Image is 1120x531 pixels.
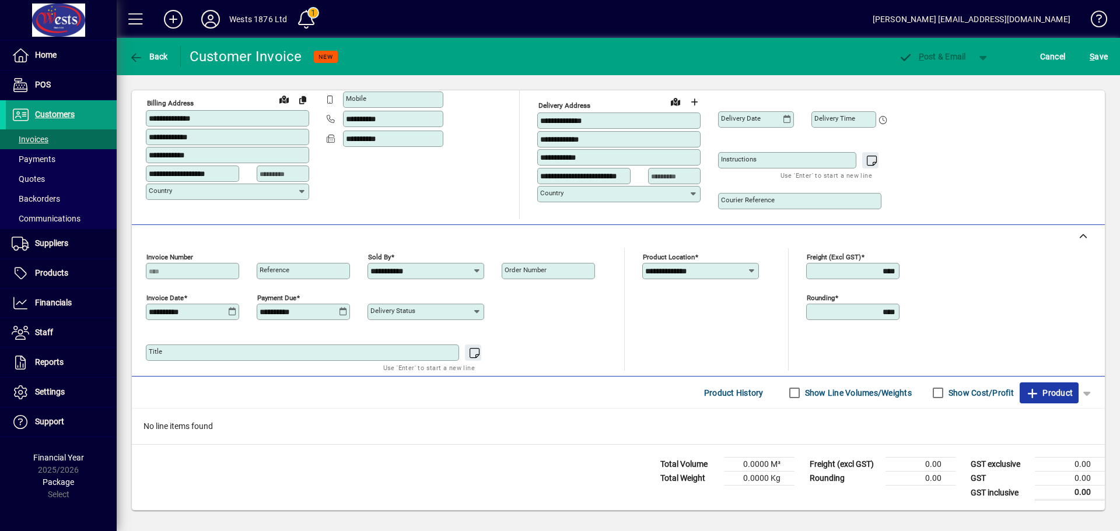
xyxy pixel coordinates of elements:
a: Products [6,259,117,288]
mat-label: Title [149,347,162,356]
span: Financials [35,298,72,307]
button: Product [1020,382,1079,403]
mat-label: Product location [643,253,695,261]
mat-label: Rounding [807,294,835,302]
button: Add [155,9,192,30]
span: Customers [35,110,75,119]
td: 0.0000 M³ [724,458,794,472]
button: Save [1087,46,1111,67]
a: Quotes [6,169,117,189]
td: Freight (excl GST) [804,458,885,472]
div: Wests 1876 Ltd [229,10,287,29]
label: Show Line Volumes/Weights [803,387,912,399]
a: Home [6,41,117,70]
td: Rounding [804,472,885,486]
span: Back [129,52,168,61]
a: POS [6,71,117,100]
span: Reports [35,357,64,367]
a: Financials [6,289,117,318]
mat-label: Instructions [721,155,757,163]
button: Cancel [1037,46,1069,67]
mat-label: Sold by [368,253,391,261]
span: Financial Year [33,453,84,462]
td: GST inclusive [965,486,1035,500]
td: 0.00 [1035,486,1105,500]
a: Support [6,407,117,437]
span: Invoices [12,135,48,144]
span: POS [35,80,51,89]
span: Payments [12,154,55,164]
button: Choose address [685,93,703,111]
span: ost & Email [898,52,966,61]
td: GST exclusive [965,458,1035,472]
div: No line items found [132,409,1105,444]
label: Show Cost/Profit [946,387,1014,399]
span: Quotes [12,174,45,184]
span: Communications [12,214,80,223]
a: Staff [6,318,117,347]
td: GST [965,472,1035,486]
mat-label: Payment due [257,294,296,302]
td: 0.00 [885,458,956,472]
span: Suppliers [35,238,68,248]
a: View on map [275,90,293,108]
td: 0.00 [885,472,956,486]
mat-label: Reference [260,266,289,274]
mat-label: Mobile [346,94,366,103]
td: 0.00 [1035,458,1105,472]
mat-hint: Use 'Enter' to start a new line [780,168,872,182]
mat-label: Freight (excl GST) [807,253,861,261]
a: View on map [666,92,685,111]
span: S [1090,52,1094,61]
div: Customer Invoice [190,47,302,66]
span: Home [35,50,57,59]
mat-label: Country [149,187,172,195]
span: Settings [35,387,65,396]
mat-label: Delivery status [370,307,415,315]
a: Reports [6,348,117,377]
span: NEW [318,53,333,61]
mat-hint: Use 'Enter' to start a new line [383,361,475,374]
mat-label: Order number [505,266,547,274]
td: 0.0000 Kg [724,472,794,486]
td: 0.00 [1035,472,1105,486]
span: Support [35,417,64,426]
mat-label: Courier Reference [721,196,775,204]
a: Invoices [6,129,117,149]
button: Copy to Delivery address [293,90,312,109]
div: [PERSON_NAME] [EMAIL_ADDRESS][DOMAIN_NAME] [873,10,1070,29]
mat-label: Invoice date [146,294,184,302]
mat-label: Invoice number [146,253,193,261]
a: Settings [6,378,117,407]
button: Product History [699,382,768,403]
mat-label: Delivery time [814,114,855,122]
span: Product History [704,384,764,402]
span: Backorders [12,194,60,203]
td: Total Weight [654,472,724,486]
span: P [919,52,924,61]
span: ave [1090,47,1108,66]
mat-label: Country [540,189,563,197]
a: Communications [6,209,117,228]
app-page-header-button: Back [117,46,181,67]
span: Cancel [1040,47,1066,66]
td: Total Volume [654,458,724,472]
a: Backorders [6,189,117,209]
button: Post & Email [892,46,972,67]
mat-label: Delivery date [721,114,761,122]
span: Package [43,477,74,487]
a: Suppliers [6,229,117,258]
a: Knowledge Base [1082,2,1105,40]
span: Staff [35,328,53,337]
span: Product [1025,384,1073,402]
span: Products [35,268,68,277]
button: Back [126,46,171,67]
button: Profile [192,9,229,30]
a: Payments [6,149,117,169]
